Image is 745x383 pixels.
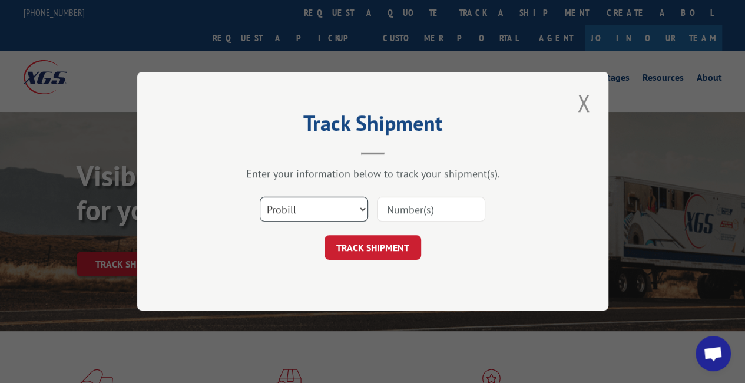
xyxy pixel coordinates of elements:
h2: Track Shipment [196,115,549,137]
button: TRACK SHIPMENT [325,236,421,260]
button: Close modal [574,87,594,119]
div: Enter your information below to track your shipment(s). [196,167,549,181]
input: Number(s) [377,197,485,222]
a: Open chat [696,336,731,371]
